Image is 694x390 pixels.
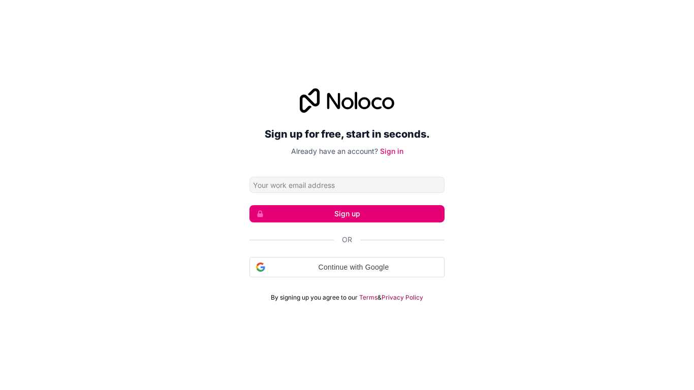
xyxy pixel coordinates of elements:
[249,125,445,143] h2: Sign up for free, start in seconds.
[291,147,378,155] span: Already have an account?
[380,147,403,155] a: Sign in
[377,294,382,302] span: &
[249,205,445,222] button: Sign up
[271,294,358,302] span: By signing up you agree to our
[269,262,438,273] span: Continue with Google
[249,177,445,193] input: Email address
[382,294,423,302] a: Privacy Policy
[249,257,445,277] div: Continue with Google
[359,294,377,302] a: Terms
[342,235,352,245] span: Or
